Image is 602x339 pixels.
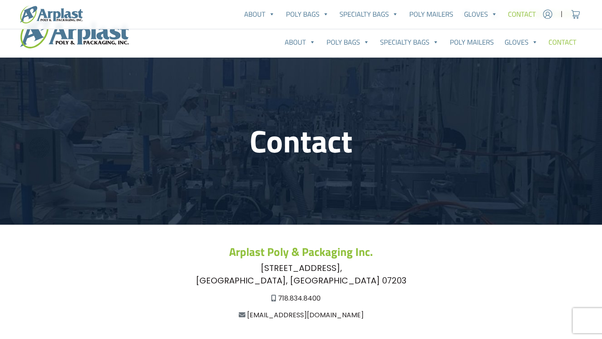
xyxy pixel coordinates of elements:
a: Contact [503,6,541,23]
div: [STREET_ADDRESS], [GEOGRAPHIC_DATA], [GEOGRAPHIC_DATA] 07203 [30,262,572,287]
a: Poly Bags [321,34,375,51]
img: logo [20,5,83,23]
h3: Arplast Poly & Packaging Inc. [30,245,572,259]
a: Poly Mailers [444,34,499,51]
a: Gloves [459,6,503,23]
a: Poly Bags [281,6,334,23]
a: Poly Mailers [404,6,459,23]
a: Specialty Bags [334,6,404,23]
img: logo [20,17,129,48]
a: About [279,34,321,51]
h1: Contact [30,122,572,160]
a: Contact [543,34,582,51]
a: About [239,6,281,23]
a: [EMAIL_ADDRESS][DOMAIN_NAME] [247,310,364,320]
a: Gloves [499,34,543,51]
a: Specialty Bags [375,34,445,51]
a: 718.834.8400 [278,293,321,303]
span: | [561,9,563,19]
